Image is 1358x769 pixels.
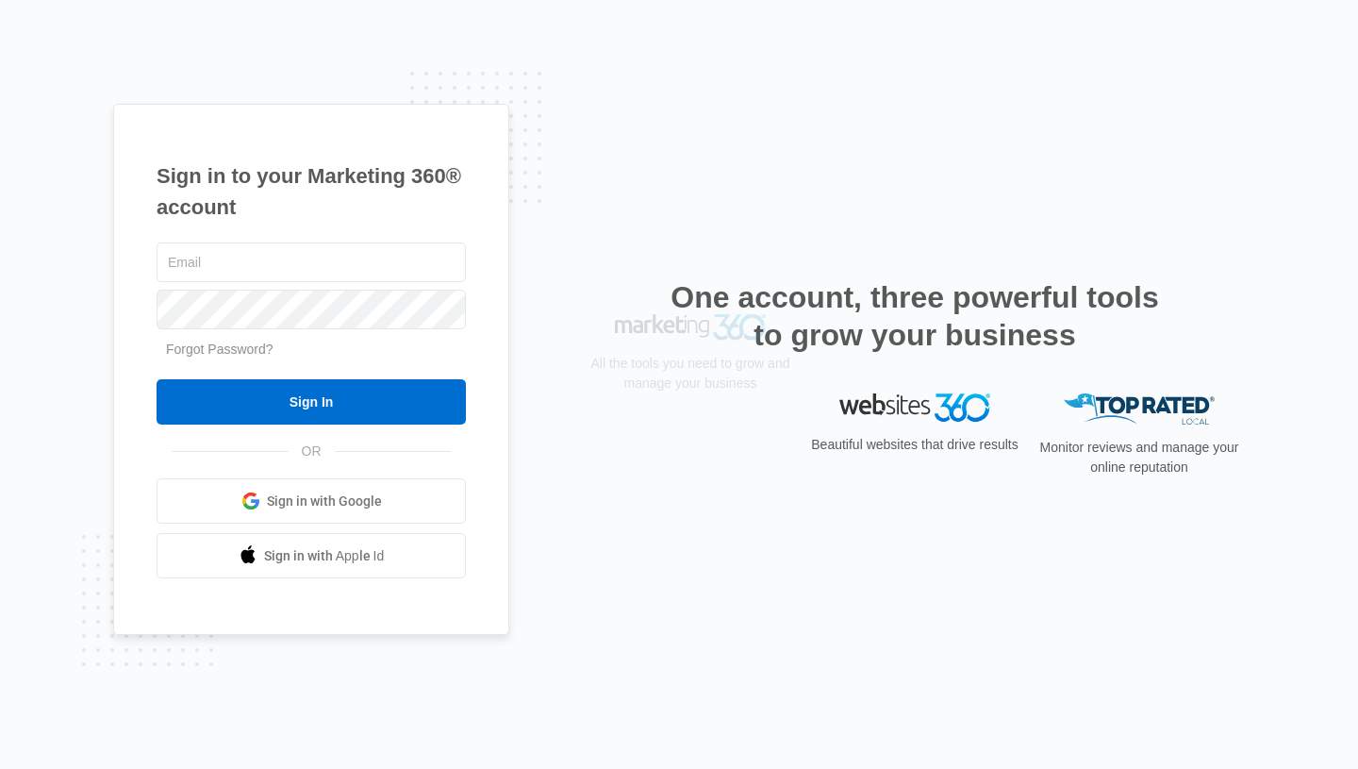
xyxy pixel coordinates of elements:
[267,492,382,511] span: Sign in with Google
[157,242,466,282] input: Email
[157,478,466,524] a: Sign in with Google
[289,442,335,461] span: OR
[1064,393,1215,425] img: Top Rated Local
[157,160,466,223] h1: Sign in to your Marketing 360® account
[157,533,466,578] a: Sign in with Apple Id
[839,393,990,421] img: Websites 360
[615,393,766,420] img: Marketing 360
[809,435,1020,455] p: Beautiful websites that drive results
[665,278,1165,354] h2: One account, three powerful tools to grow your business
[166,342,273,357] a: Forgot Password?
[585,433,796,473] p: All the tools you need to grow and manage your business
[264,546,385,566] span: Sign in with Apple Id
[1034,438,1245,477] p: Monitor reviews and manage your online reputation
[157,379,466,425] input: Sign In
